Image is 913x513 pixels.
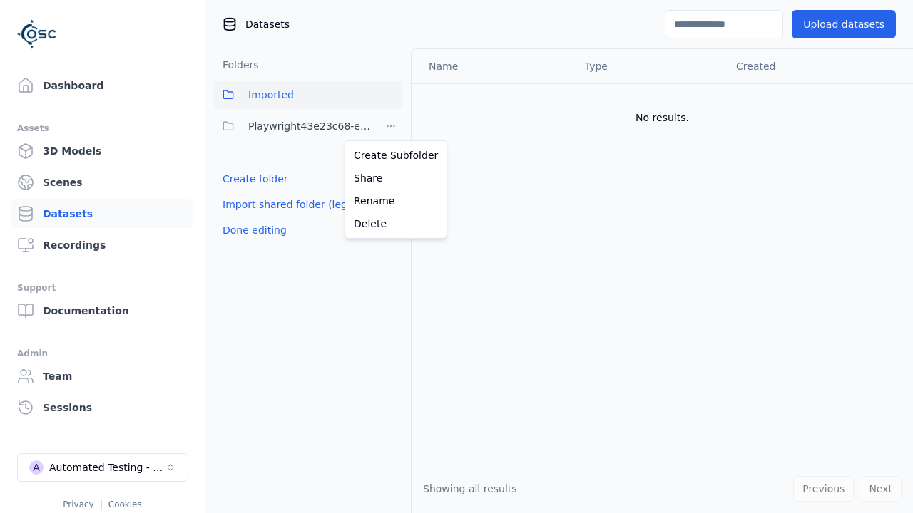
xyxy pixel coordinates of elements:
a: Delete [348,212,444,235]
a: Create Subfolder [348,144,444,167]
a: Rename [348,190,444,212]
a: Share [348,167,444,190]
